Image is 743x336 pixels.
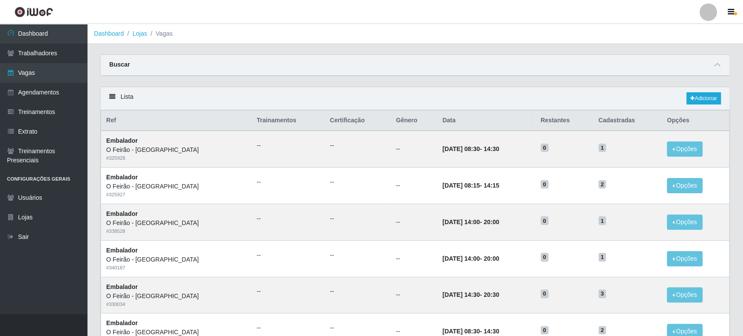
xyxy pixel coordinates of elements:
[484,182,499,189] time: 14:15
[442,291,480,298] time: [DATE] 14:30
[106,210,138,217] strong: Embalador
[147,29,173,38] li: Vagas
[541,326,548,335] span: 0
[330,178,386,187] ul: --
[442,255,499,262] strong: -
[106,301,246,308] div: # 330034
[330,251,386,260] ul: --
[484,291,499,298] time: 20:30
[484,145,499,152] time: 14:30
[330,287,386,296] ul: --
[106,264,246,272] div: # 340187
[257,323,319,333] ul: --
[257,251,319,260] ul: --
[257,214,319,223] ul: --
[541,253,548,262] span: 0
[106,319,138,326] strong: Embalador
[662,111,729,131] th: Opções
[598,144,606,152] span: 1
[686,92,721,104] a: Adicionar
[442,182,480,189] time: [DATE] 08:15
[106,174,138,181] strong: Embalador
[106,155,246,162] div: # 325928
[484,328,499,335] time: 14:30
[132,30,147,37] a: Lojas
[106,247,138,254] strong: Embalador
[484,218,499,225] time: 20:00
[667,251,703,266] button: Opções
[598,326,606,335] span: 2
[442,255,480,262] time: [DATE] 14:00
[106,137,138,144] strong: Embalador
[106,283,138,290] strong: Embalador
[442,291,499,298] strong: -
[94,30,124,37] a: Dashboard
[330,141,386,150] ul: --
[442,182,499,189] strong: -
[391,277,437,313] td: --
[541,216,548,225] span: 0
[598,180,606,189] span: 2
[106,218,246,228] div: O Feirão - [GEOGRAPHIC_DATA]
[106,145,246,155] div: O Feirão - [GEOGRAPHIC_DATA]
[106,255,246,264] div: O Feirão - [GEOGRAPHIC_DATA]
[541,180,548,189] span: 0
[667,141,703,157] button: Opções
[541,144,548,152] span: 0
[598,253,606,262] span: 1
[598,216,606,225] span: 1
[106,191,246,198] div: # 325927
[109,61,130,68] strong: Buscar
[391,168,437,204] td: --
[535,111,593,131] th: Restantes
[101,111,252,131] th: Ref
[667,215,703,230] button: Opções
[541,289,548,298] span: 0
[257,287,319,296] ul: --
[667,287,703,302] button: Opções
[437,111,535,131] th: Data
[106,182,246,191] div: O Feirão - [GEOGRAPHIC_DATA]
[442,218,499,225] strong: -
[101,87,730,110] div: Lista
[442,328,480,335] time: [DATE] 08:30
[325,111,391,131] th: Certificação
[106,228,246,235] div: # 338528
[106,292,246,301] div: O Feirão - [GEOGRAPHIC_DATA]
[598,289,606,298] span: 3
[252,111,325,131] th: Trainamentos
[257,178,319,187] ul: --
[257,141,319,150] ul: --
[391,111,437,131] th: Gênero
[391,131,437,167] td: --
[87,24,743,44] nav: breadcrumb
[330,214,386,223] ul: --
[391,240,437,277] td: --
[593,111,662,131] th: Cadastradas
[442,218,480,225] time: [DATE] 14:00
[442,145,480,152] time: [DATE] 08:30
[14,7,53,17] img: CoreUI Logo
[442,145,499,152] strong: -
[442,328,499,335] strong: -
[330,323,386,333] ul: --
[391,204,437,240] td: --
[667,178,703,193] button: Opções
[484,255,499,262] time: 20:00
